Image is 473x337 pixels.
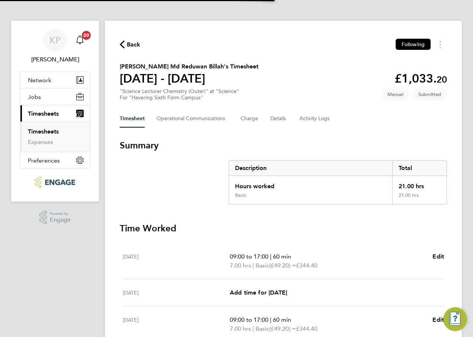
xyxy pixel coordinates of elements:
span: £344.40 [296,325,318,332]
h3: Time Worked [120,222,447,234]
a: KP[PERSON_NAME] [20,28,90,64]
a: 20 [73,28,87,52]
h2: [PERSON_NAME] Md Reduwan Billah's Timesheet [120,62,258,71]
span: £344.40 [296,262,318,269]
div: Summary [229,160,447,205]
button: Timesheet [120,110,145,128]
button: Engage Resource Center [443,307,467,331]
span: Back [127,40,141,49]
a: Powered byEngage [39,211,71,225]
div: 21.00 hrs [392,176,447,192]
span: Powered by [50,211,71,217]
span: 60 min [273,253,291,260]
nav: Main navigation [11,21,99,202]
span: Kavita Phakey [20,55,90,64]
a: Add time for [DATE] [230,288,287,297]
div: 21.00 hrs [392,192,447,204]
span: Edit [432,253,444,260]
button: Activity Logs [299,110,331,128]
img: ncclondon-logo-retina.png [35,176,75,188]
div: For "Havering Sixth Form Campus" [120,94,239,101]
div: [DATE] [123,288,230,297]
span: Add time for [DATE] [230,289,287,296]
span: (£49.20) = [269,325,296,332]
div: Description [229,161,392,176]
button: Timesheets [20,105,90,122]
span: | [252,325,254,332]
span: Basic [255,261,269,270]
span: | [252,262,254,269]
a: Edit [432,252,444,261]
span: 60 min [273,316,291,323]
span: KP [49,35,61,45]
span: Network [28,77,51,84]
span: 09:00 to 17:00 [230,253,268,260]
a: Edit [432,315,444,324]
button: Details [270,110,287,128]
button: Charge [241,110,258,128]
span: Timesheets [28,110,59,117]
button: Timesheets Menu [434,39,447,50]
app-decimal: £1,033. [395,71,447,86]
h1: [DATE] - [DATE] [120,71,258,86]
span: 7.00 hrs [230,262,251,269]
div: Basic [235,192,246,198]
a: Timesheets [28,128,59,135]
div: [DATE] [123,315,230,333]
div: "Science Lecturer Chemistry (Outer)" at "Science" [120,88,239,101]
span: Basic [255,324,269,333]
h3: Summary [120,139,447,151]
span: Preferences [28,157,60,164]
span: | [270,253,271,260]
div: Total [392,161,447,176]
button: Following [396,39,431,50]
span: 20 [437,74,447,85]
span: Jobs [28,93,41,100]
span: 20 [82,31,91,40]
button: Preferences [20,152,90,168]
a: Expenses [28,138,53,145]
a: Go to home page [20,176,90,188]
div: Hours worked [229,176,392,192]
span: Following [402,41,425,48]
span: Engage [50,217,71,223]
span: | [270,316,271,323]
span: 7.00 hrs [230,325,251,332]
span: (£49.20) = [269,262,296,269]
span: This timesheet is Submitted. [412,88,447,100]
span: This timesheet was manually created. [382,88,409,100]
span: 09:00 to 17:00 [230,316,268,323]
div: Timesheets [20,122,90,152]
span: Edit [432,316,444,323]
button: Network [20,72,90,88]
button: Jobs [20,89,90,105]
button: Operational Communications [157,110,229,128]
button: Back [120,40,141,49]
div: [DATE] [123,252,230,270]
